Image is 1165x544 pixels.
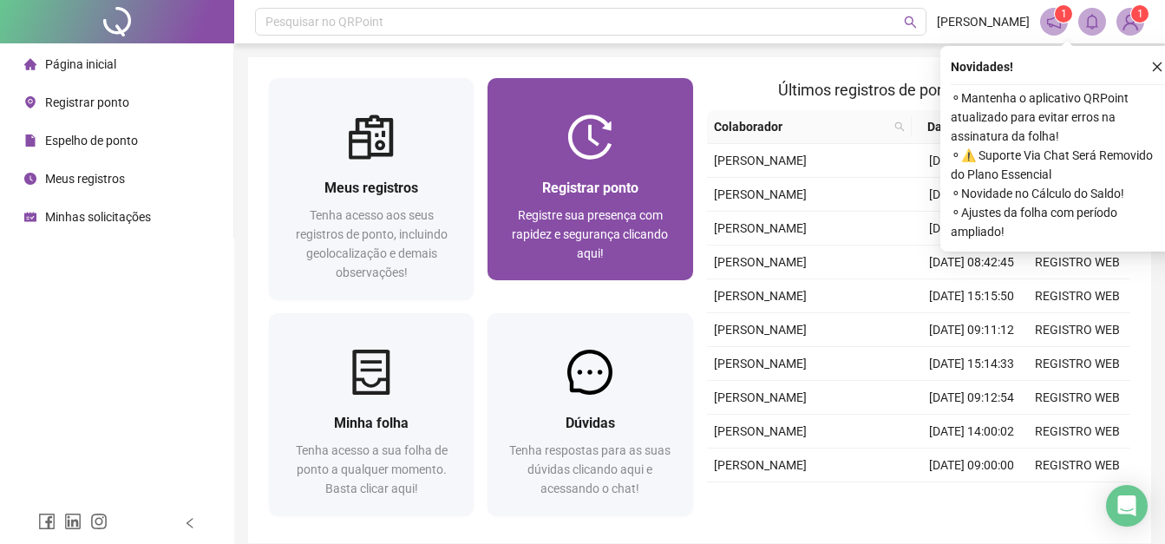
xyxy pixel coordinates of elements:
[64,513,82,530] span: linkedin
[488,78,692,280] a: Registrar pontoRegistre sua presença com rapidez e segurança clicando aqui!
[512,208,668,260] span: Registre sua presença com rapidez e segurança clicando aqui!
[919,415,1024,449] td: [DATE] 14:00:02
[919,212,1024,246] td: [DATE] 14:33:52
[45,134,138,147] span: Espelho de ponto
[1084,14,1100,29] span: bell
[509,443,671,495] span: Tenha respostas para as suas dúvidas clicando aqui e acessando o chat!
[912,110,1014,144] th: Data/Hora
[296,443,448,495] span: Tenha acesso a sua folha de ponto a qualquer momento. Basta clicar aqui!
[1024,313,1130,347] td: REGISTRO WEB
[919,449,1024,482] td: [DATE] 09:00:00
[714,255,807,269] span: [PERSON_NAME]
[894,121,905,132] span: search
[937,12,1030,31] span: [PERSON_NAME]
[778,81,1058,99] span: Últimos registros de ponto sincronizados
[45,95,129,109] span: Registrar ponto
[714,458,807,472] span: [PERSON_NAME]
[1131,5,1149,23] sup: Atualize o seu contato no menu Meus Dados
[24,211,36,223] span: schedule
[542,180,638,196] span: Registrar ponto
[1024,482,1130,516] td: REGISTRO WEB
[714,187,807,201] span: [PERSON_NAME]
[904,16,917,29] span: search
[919,313,1024,347] td: [DATE] 09:11:12
[38,513,56,530] span: facebook
[1024,347,1130,381] td: REGISTRO WEB
[1106,485,1148,527] div: Open Intercom Messenger
[1024,449,1130,482] td: REGISTRO WEB
[714,289,807,303] span: [PERSON_NAME]
[714,390,807,404] span: [PERSON_NAME]
[919,144,1024,178] td: [DATE] 16:23:34
[566,415,615,431] span: Dúvidas
[45,57,116,71] span: Página inicial
[714,357,807,370] span: [PERSON_NAME]
[45,210,151,224] span: Minhas solicitações
[1024,246,1130,279] td: REGISTRO WEB
[184,517,196,529] span: left
[919,246,1024,279] td: [DATE] 08:42:45
[324,180,418,196] span: Meus registros
[1061,8,1067,20] span: 1
[919,178,1024,212] td: [DATE] 09:06:08
[714,323,807,337] span: [PERSON_NAME]
[919,381,1024,415] td: [DATE] 09:12:54
[1055,5,1072,23] sup: 1
[24,134,36,147] span: file
[269,313,474,515] a: Minha folhaTenha acesso a sua folha de ponto a qualquer momento. Basta clicar aqui!
[269,78,474,299] a: Meus registrosTenha acesso aos seus registros de ponto, incluindo geolocalização e demais observa...
[24,58,36,70] span: home
[24,173,36,185] span: clock-circle
[45,172,125,186] span: Meus registros
[1137,8,1143,20] span: 1
[891,114,908,140] span: search
[951,57,1013,76] span: Novidades !
[334,415,409,431] span: Minha folha
[919,482,1024,516] td: [DATE] 14:56:26
[714,154,807,167] span: [PERSON_NAME]
[1024,415,1130,449] td: REGISTRO WEB
[714,424,807,438] span: [PERSON_NAME]
[488,313,692,515] a: DúvidasTenha respostas para as suas dúvidas clicando aqui e acessando o chat!
[90,513,108,530] span: instagram
[1117,9,1143,35] img: 91069
[1151,61,1163,73] span: close
[296,208,448,279] span: Tenha acesso aos seus registros de ponto, incluindo geolocalização e demais observações!
[714,117,888,136] span: Colaborador
[24,96,36,108] span: environment
[1024,381,1130,415] td: REGISTRO WEB
[919,117,993,136] span: Data/Hora
[919,347,1024,381] td: [DATE] 15:14:33
[919,279,1024,313] td: [DATE] 15:15:50
[714,221,807,235] span: [PERSON_NAME]
[1046,14,1062,29] span: notification
[1024,279,1130,313] td: REGISTRO WEB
